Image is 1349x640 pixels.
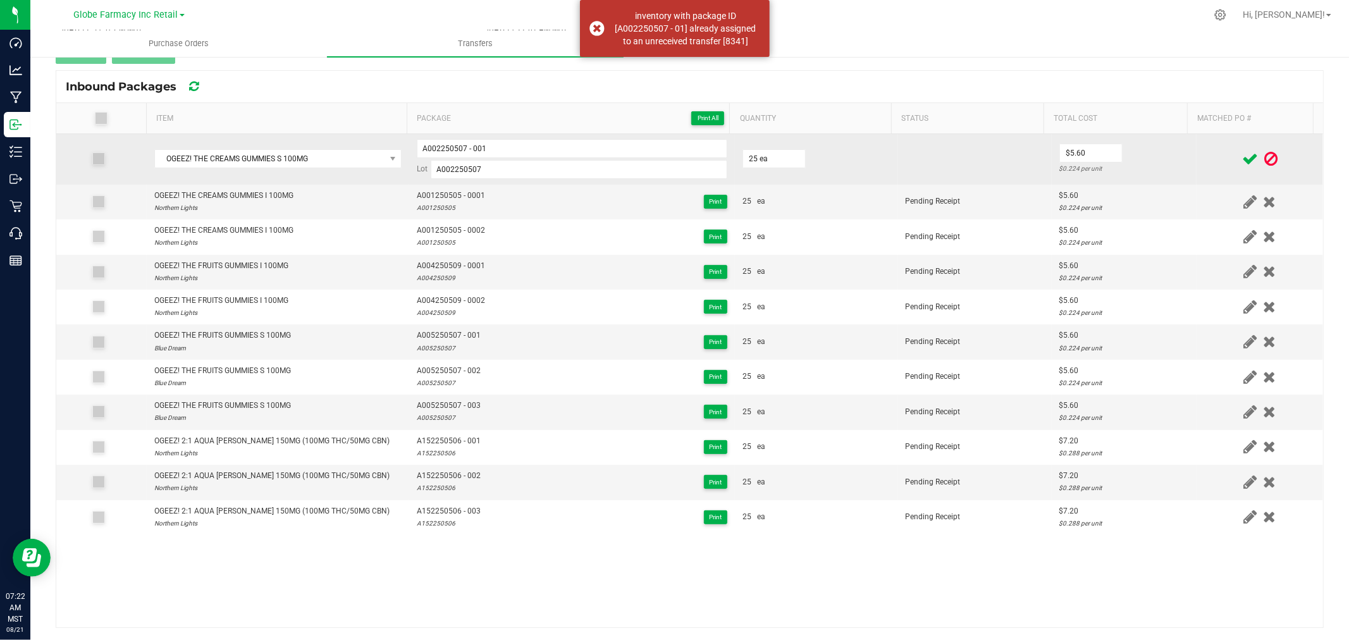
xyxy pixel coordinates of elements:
div: A152250506 [417,482,481,494]
div: $0.224 per unit [1059,202,1189,214]
a: Transfers [327,30,624,57]
div: $0.288 per unit [1059,447,1189,459]
inline-svg: Inventory [9,145,22,158]
span: A152250506 - 001 [417,435,481,447]
span: Package [417,111,725,126]
div: $0.224 per unit [1059,342,1189,354]
span: ea [757,476,765,488]
div: Blue Dream [154,412,291,424]
button: Print [704,195,727,209]
div: Northern Lights [154,482,390,494]
inline-svg: Dashboard [9,37,22,49]
span: 25 [742,406,751,418]
inline-svg: Inbound [9,118,22,131]
span: 25 [742,371,751,383]
button: Print [704,475,727,489]
span: OGEEZ! THE CREAMS GUMMIES S 100MG [155,150,385,168]
th: Status [891,103,1044,134]
div: OGEEZ! THE FRUITS GUMMIES S 100MG [154,365,291,377]
span: Pending Receipt [906,407,961,416]
span: 25 [742,336,751,348]
div: OGEEZ! 2:1 AQUA [PERSON_NAME] 150MG (100MG THC/50MG CBN) [154,470,390,482]
inline-svg: Retail [9,200,22,212]
span: Pending Receipt [906,197,961,206]
span: ea [757,336,765,348]
span: Print [710,409,722,415]
button: Print [704,405,727,419]
span: A004250509 - 0002 [417,295,485,307]
div: Manage settings [1212,9,1228,21]
span: Print [710,338,722,345]
span: 25 [742,511,751,523]
input: Package ID [417,139,727,158]
div: OGEEZ! THE FRUITS GUMMIES I 100MG [154,260,288,272]
div: A005250507 [417,342,481,354]
div: Blue Dream [154,342,291,354]
button: Print [704,370,727,384]
span: Print [710,268,722,275]
div: A152250506 [417,447,481,459]
span: Pending Receipt [906,267,961,276]
span: A001250505 - 0001 [417,190,485,202]
th: Total Cost [1044,103,1187,134]
div: $0.224 per unit [1059,163,1189,175]
span: 25 [742,195,751,207]
div: $0.288 per unit [1059,517,1189,529]
span: ea [757,301,765,313]
button: Print [704,440,727,454]
span: Print [710,198,722,205]
button: Print [704,510,727,524]
span: 25 [742,301,751,313]
span: ea [757,511,765,523]
div: Inbound Packages [66,76,221,97]
p: 07:22 AM MST [6,591,25,625]
span: A152250506 - 003 [417,505,481,517]
inline-svg: Outbound [9,173,22,185]
div: $5.60 [1059,329,1189,342]
iframe: Resource center [13,539,51,577]
span: A152250506 - 002 [417,470,481,482]
div: OGEEZ! 2:1 AQUA [PERSON_NAME] 150MG (100MG THC/50MG CBN) [154,505,390,517]
button: Print [704,265,727,279]
span: Pending Receipt [906,232,961,241]
span: Print [710,443,722,450]
div: Blue Dream [154,377,291,389]
div: A005250507 [417,377,481,389]
th: Quantity [729,103,890,134]
div: $5.60 [1059,190,1189,202]
inline-svg: Reports [9,254,22,267]
div: OGEEZ! THE FRUITS GUMMIES S 100MG [154,400,291,412]
div: A001250505 [417,202,485,214]
div: inventory with package ID [A002250507 - 01] already assigned to an unreceived transfer [8341] [612,9,760,47]
div: A004250509 [417,272,485,284]
inline-svg: Manufacturing [9,91,22,104]
span: Print [710,304,722,311]
span: Lot [417,163,428,175]
div: Northern Lights [154,202,293,214]
div: Northern Lights [154,272,288,284]
span: A005250507 - 002 [417,365,481,377]
div: $5.60 [1059,365,1189,377]
span: 25 [742,476,751,488]
div: A001250505 [417,237,485,249]
th: Item [146,103,407,134]
input: Lot Number [431,160,727,179]
span: Print [710,479,722,486]
div: Northern Lights [154,307,288,319]
p: 08/21 [6,625,25,634]
span: ea [757,406,765,418]
span: Pending Receipt [906,372,961,381]
span: A005250507 - 003 [417,400,481,412]
span: ea [757,371,765,383]
div: $0.224 per unit [1059,307,1189,319]
div: $5.60 [1059,295,1189,307]
div: OGEEZ! THE CREAMS GUMMIES I 100MG [154,225,293,237]
div: OGEEZ! THE CREAMS GUMMIES I 100MG [154,190,293,202]
button: Print All [691,111,724,125]
div: Northern Lights [154,237,293,249]
div: A152250506 [417,517,481,529]
div: $0.224 per unit [1059,412,1189,424]
div: $5.60 [1059,400,1189,412]
div: Northern Lights [154,517,390,529]
div: $0.288 per unit [1059,482,1189,494]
